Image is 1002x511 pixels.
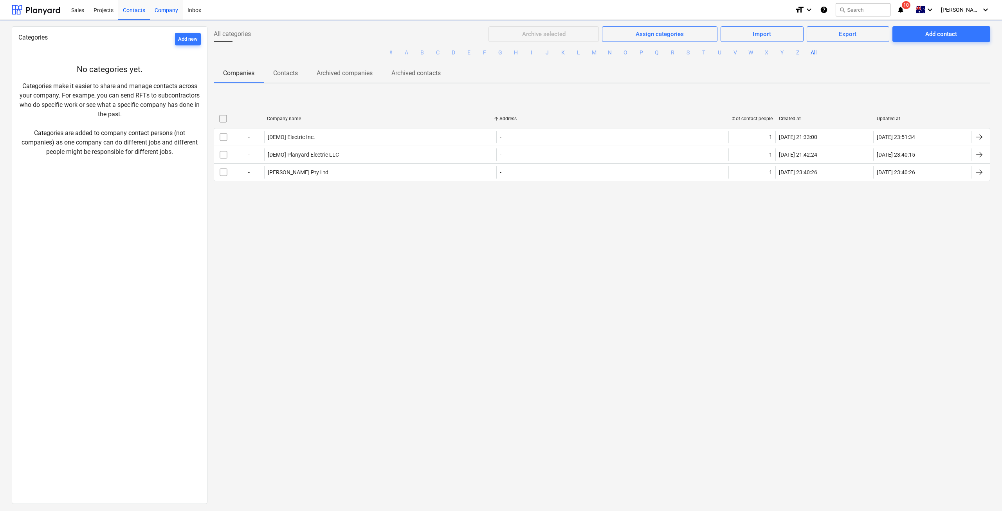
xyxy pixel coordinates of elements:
p: Companies [223,69,254,78]
button: J [542,48,552,58]
div: - [500,152,501,158]
div: Company name [267,116,493,121]
button: E [464,48,474,58]
div: Export [839,29,857,39]
div: [DATE] 23:40:26 [877,169,915,175]
button: Y [777,48,787,58]
div: Updated at [877,116,968,121]
span: All categories [214,29,251,39]
div: - [500,169,501,175]
div: Add contact [925,29,957,39]
button: H [511,48,521,58]
i: Knowledge base [820,5,828,14]
div: [DATE] 23:51:34 [877,134,915,140]
div: - [233,148,264,161]
button: Import [721,26,804,42]
i: keyboard_arrow_down [804,5,814,14]
span: Categories [18,34,48,41]
button: T [699,48,708,58]
button: G [496,48,505,58]
div: [DATE] 23:40:15 [877,152,915,158]
button: X [762,48,771,58]
button: S [683,48,693,58]
div: 1 [769,169,772,175]
button: Q [652,48,661,58]
button: Search [836,3,890,16]
button: A [402,48,411,58]
button: Z [793,48,802,58]
div: - [233,131,264,143]
span: search [839,7,845,13]
button: M [589,48,599,58]
button: L [574,48,583,58]
p: Archived contacts [391,69,441,78]
p: No categories yet. [18,64,201,75]
div: 1 [769,152,772,158]
div: [DATE] 21:33:00 [779,134,817,140]
button: I [527,48,536,58]
div: Address [499,116,726,121]
div: 1 [769,134,772,140]
iframe: Chat Widget [827,196,1002,511]
button: All [809,48,818,58]
p: Archived companies [317,69,373,78]
button: D [449,48,458,58]
div: Created at [779,116,870,121]
span: 10 [902,1,910,9]
button: Assign categories [602,26,717,42]
div: [DATE] 21:42:24 [779,152,817,158]
div: - [233,166,264,179]
button: R [668,48,677,58]
button: U [715,48,724,58]
div: # of contact people [732,116,773,121]
div: [DEMO] Planyard Electric LLC [268,152,339,158]
button: C [433,48,442,58]
button: Add new [175,33,201,45]
button: W [746,48,755,58]
p: Categories make it easier to share and manage contacts across your company. For exampe, you can s... [18,81,201,157]
i: keyboard_arrow_down [981,5,990,14]
div: [DATE] 23:40:26 [779,169,817,175]
button: K [558,48,568,58]
div: Import [753,29,771,39]
div: Assign categories [636,29,684,39]
button: P [636,48,646,58]
i: notifications [897,5,905,14]
div: [DEMO] Electric Inc. [268,134,315,140]
span: [PERSON_NAME] [941,7,980,13]
button: O [621,48,630,58]
i: format_size [795,5,804,14]
div: - [500,134,501,140]
div: [PERSON_NAME] Pty Ltd [268,169,328,175]
button: # [386,48,395,58]
button: N [605,48,615,58]
i: keyboard_arrow_down [925,5,935,14]
div: Add new [178,35,198,44]
button: F [480,48,489,58]
p: Contacts [273,69,298,78]
button: Export [807,26,889,42]
button: Add contact [892,26,990,42]
button: V [730,48,740,58]
button: B [417,48,427,58]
